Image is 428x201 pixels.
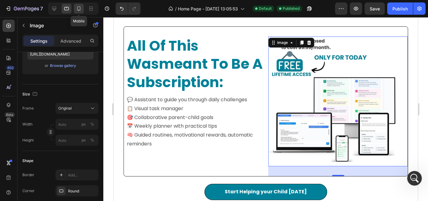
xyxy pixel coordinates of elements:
[5,141,117,152] textarea: Scrivi un messaggio...
[30,38,48,44] p: Settings
[365,2,385,15] button: Save
[68,172,97,178] div: Add...
[259,6,272,11] span: Default
[80,121,87,128] button: %
[91,167,213,183] a: Start Helping your Child [DATE]
[175,6,177,12] span: /
[111,170,193,179] p: Start Helping your Child [DATE]
[50,63,76,68] div: Browse gallery
[68,188,97,194] div: Round
[82,137,86,143] div: px
[90,137,94,143] div: %
[40,5,43,12] p: 7
[407,171,422,186] iframe: Intercom live chat
[4,2,16,14] button: go back
[55,135,98,146] input: px%
[60,38,81,44] p: Advanced
[178,6,238,12] span: Home Page - [DATE] 13:05:53
[22,172,34,178] div: Border
[77,33,113,39] div: Is anyone there?
[89,121,96,128] button: px
[30,8,82,14] p: Anche il team può aiutarti
[283,6,300,11] span: Published
[90,122,94,127] div: %
[19,154,24,159] button: Selettore di gif
[6,65,15,70] div: 450
[17,3,27,13] img: Profile image for Operator
[370,6,380,11] span: Save
[105,152,115,161] button: Invia un messaggio…
[2,2,46,15] button: 7
[5,112,15,117] div: Beta
[5,43,118,69] div: user dice…
[22,43,118,68] div: I read online that it would be helpful to provide you with a screenshot of the problem. Here it is.
[22,158,33,164] div: Shape
[30,3,52,8] h1: Operator
[89,137,96,144] button: px
[13,37,149,75] strong: meant to be a subscription:
[13,78,149,87] p: 💬 Assistant to guide you through daily challenges
[10,154,14,159] button: Selettore di emoji
[58,106,72,111] span: Original
[22,106,34,111] label: Frame
[13,87,149,131] p: 📋 Visual task manager 🎯 Collaborative parent-child goals 📅 Weekly planner with practical tips 🧠 G...
[96,2,108,14] button: Home
[22,137,34,143] label: Height
[22,90,39,99] div: Size
[50,63,76,69] button: Browse gallery
[5,69,118,166] div: user dice…
[155,19,284,149] img: gempages_580901048072274862-37a4ba95-8c29-442e-83c4-b17641b924eb.jpg
[116,2,140,15] div: Undo/Redo
[108,2,119,14] div: Chiudi
[27,48,94,60] input: https://example.com/image.jpg
[162,23,175,28] div: Image
[55,119,98,130] input: px%
[10,19,42,23] div: Operator • 1 h fa
[80,137,87,144] button: %
[13,19,150,75] h2: all of this was
[30,22,82,29] p: Image
[72,29,118,42] div: Is anyone there?
[22,122,32,127] label: Width
[45,62,48,69] span: or
[22,188,35,194] div: Corner
[10,184,294,192] p: Sale Available For a Limited Time
[55,103,98,114] button: Original
[5,29,118,43] div: user dice…
[27,46,113,64] div: I read online that it would be helpful to provide you with a screenshot of the problem. Here it is.
[114,17,418,201] iframe: Design area
[392,6,408,12] div: Publish
[387,2,413,15] button: Publish
[29,154,34,159] button: Carica allegato
[82,122,86,127] div: px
